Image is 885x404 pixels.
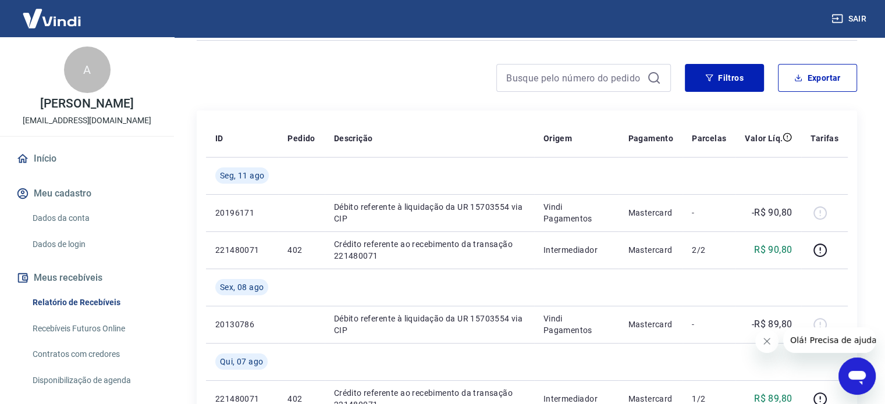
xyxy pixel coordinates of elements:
p: Vindi Pagamentos [543,313,610,336]
p: 402 [287,244,315,256]
p: 221480071 [215,244,269,256]
p: ID [215,133,223,144]
p: Mastercard [628,207,673,219]
p: Vindi Pagamentos [543,201,610,224]
button: Exportar [778,64,857,92]
p: Débito referente à liquidação da UR 15703554 via CIP [334,313,525,336]
span: Qui, 07 ago [220,356,263,367]
a: Recebíveis Futuros Online [28,317,160,341]
p: Débito referente à liquidação da UR 15703554 via CIP [334,201,525,224]
button: Meus recebíveis [14,265,160,291]
iframe: Fechar mensagem [755,330,779,353]
p: -R$ 90,80 [752,206,792,220]
input: Busque pelo número do pedido [506,69,642,87]
p: - [692,207,726,219]
p: 20196171 [215,207,269,219]
div: A [64,47,111,93]
p: Descrição [334,133,373,144]
p: [EMAIL_ADDRESS][DOMAIN_NAME] [23,115,151,127]
p: Mastercard [628,319,673,330]
p: - [692,319,726,330]
p: [PERSON_NAME] [40,98,133,110]
iframe: Botão para abrir a janela de mensagens [838,357,876,395]
p: R$ 90,80 [754,243,792,257]
p: Tarifas [811,133,838,144]
span: Sex, 08 ago [220,281,264,293]
p: Valor Líq. [745,133,783,144]
p: Crédito referente ao recebimento da transação 221480071 [334,238,525,262]
p: Intermediador [543,244,610,256]
p: -R$ 89,80 [752,317,792,331]
p: Mastercard [628,244,673,256]
button: Meu cadastro [14,181,160,206]
p: Pagamento [628,133,673,144]
p: Parcelas [692,133,726,144]
a: Contratos com credores [28,342,160,366]
a: Disponibilização de agenda [28,369,160,392]
span: Seg, 11 ago [220,170,264,181]
span: Olá! Precisa de ajuda? [7,8,98,17]
button: Sair [829,8,871,30]
img: Vindi [14,1,90,36]
p: Pedido [287,133,315,144]
p: 20130786 [215,319,269,330]
p: 2/2 [692,244,726,256]
a: Dados de login [28,233,160,256]
iframe: Mensagem da empresa [783,327,876,353]
a: Dados da conta [28,206,160,230]
button: Filtros [685,64,764,92]
a: Relatório de Recebíveis [28,291,160,314]
a: Início [14,146,160,171]
p: Origem [543,133,572,144]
